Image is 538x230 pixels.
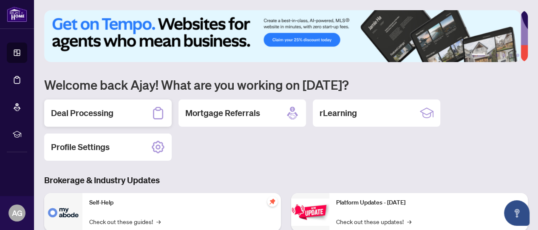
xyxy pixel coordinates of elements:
[509,54,513,57] button: 5
[44,174,528,186] h3: Brokerage & Industry Updates
[44,77,528,93] h1: Welcome back Ajay! What are you working on [DATE]?
[320,107,357,119] h2: rLearning
[489,54,492,57] button: 2
[496,54,499,57] button: 3
[51,141,110,153] h2: Profile Settings
[267,196,277,207] span: pushpin
[472,54,485,57] button: 1
[291,199,329,225] img: Platform Updates - June 23, 2025
[89,198,274,207] p: Self-Help
[7,6,27,22] img: logo
[156,217,161,226] span: →
[185,107,260,119] h2: Mortgage Referrals
[336,217,411,226] a: Check out these updates!→
[407,217,411,226] span: →
[12,207,23,219] span: AG
[89,217,161,226] a: Check out these guides!→
[504,200,530,226] button: Open asap
[336,198,521,207] p: Platform Updates - [DATE]
[516,54,519,57] button: 6
[502,54,506,57] button: 4
[51,107,113,119] h2: Deal Processing
[44,10,521,62] img: Slide 0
